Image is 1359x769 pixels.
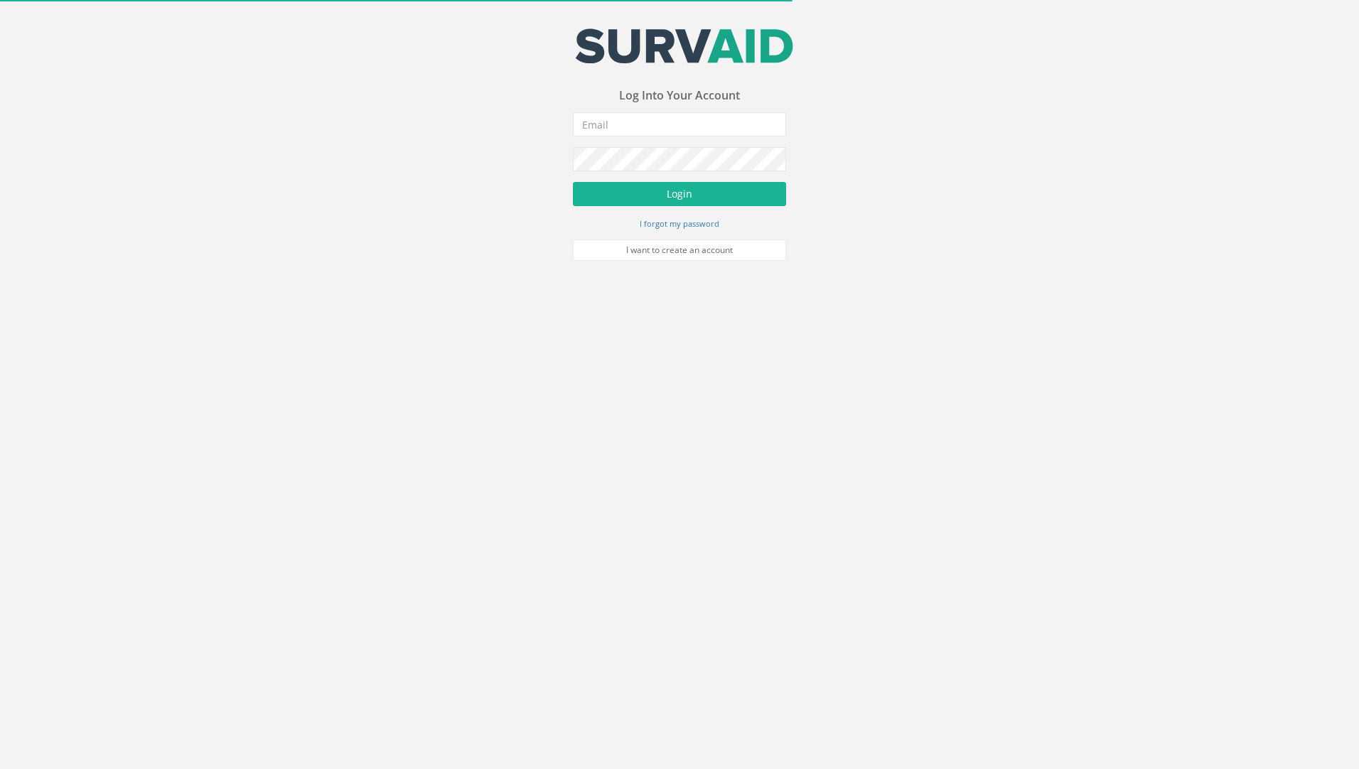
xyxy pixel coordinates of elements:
[640,218,719,229] small: I forgot my password
[573,240,786,261] a: I want to create an account
[573,112,786,136] input: Email
[573,182,786,206] button: Login
[573,90,786,102] h3: Log Into Your Account
[640,217,719,230] a: I forgot my password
